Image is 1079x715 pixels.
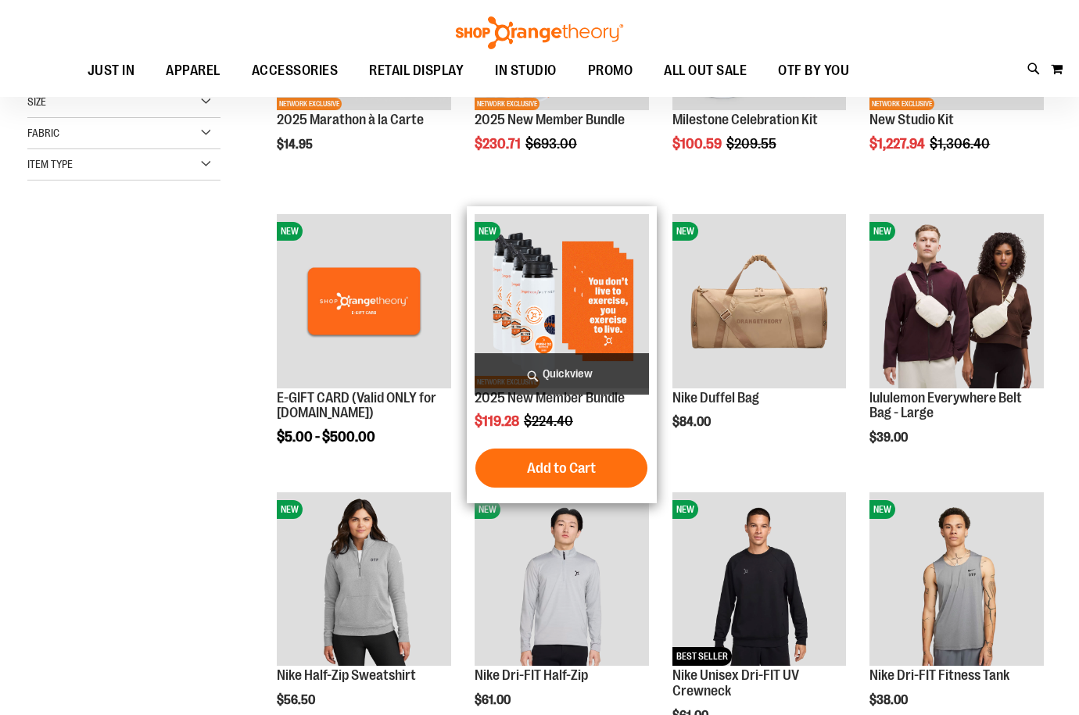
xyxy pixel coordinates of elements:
[475,222,500,241] span: NEW
[27,158,73,170] span: Item Type
[277,693,317,707] span: $56.50
[869,492,1044,667] img: Nike Dri-FIT Fitness Tank
[588,53,633,88] span: PROMO
[277,667,416,683] a: Nike Half-Zip Sweatshirt
[672,214,847,391] a: Nike Duffel BagNEW
[869,222,895,241] span: NEW
[869,390,1022,421] a: lululemon Everywhere Belt Bag - Large
[672,492,847,667] img: Nike Unisex Dri-FIT UV Crewneck
[672,500,698,519] span: NEW
[277,98,342,110] span: NETWORK EXCLUSIVE
[277,500,303,519] span: NEW
[672,390,759,406] a: Nike Duffel Bag
[930,136,992,152] span: $1,306.40
[726,136,779,152] span: $209.55
[475,492,649,667] img: Nike Dri-FIT Half-Zip
[672,415,713,429] span: $84.00
[475,500,500,519] span: NEW
[88,53,135,88] span: JUST IN
[277,112,424,127] a: 2025 Marathon à la Carte
[672,667,799,699] a: Nike Unisex Dri-FIT UV Crewneck
[869,667,1009,683] a: Nike Dri-FIT Fitness Tank
[475,214,649,388] img: 2025 New Member Bundle
[525,136,579,152] span: $693.00
[672,214,847,388] img: Nike Duffel Bag
[475,693,513,707] span: $61.00
[869,431,910,445] span: $39.00
[277,492,451,669] a: Nike Half-Zip SweatshirtNEW
[277,492,451,667] img: Nike Half-Zip Sweatshirt
[475,667,588,683] a: Nike Dri-FIT Half-Zip
[467,206,657,503] div: product
[869,214,1044,388] img: lululemon Everywhere Belt Bag - Large
[369,53,464,88] span: RETAIL DISPLAY
[869,492,1044,669] a: Nike Dri-FIT Fitness TankNEW
[475,136,523,152] span: $230.71
[475,390,625,406] a: 2025 New Member Bundle
[269,206,459,484] div: product
[862,206,1052,484] div: product
[869,112,954,127] a: New Studio Kit
[672,492,847,669] a: Nike Unisex Dri-FIT UV CrewneckNEWBEST SELLER
[495,53,557,88] span: IN STUDIO
[869,98,934,110] span: NETWORK EXCLUSIVE
[277,214,451,391] a: E-GIFT CARD (Valid ONLY for ShopOrangetheory.com)NEW
[252,53,339,88] span: ACCESSORIES
[672,136,724,152] span: $100.59
[672,647,732,666] span: BEST SELLER
[27,95,46,108] span: Size
[166,53,220,88] span: APPAREL
[664,53,747,88] span: ALL OUT SALE
[277,390,436,421] a: E-GIFT CARD (Valid ONLY for [DOMAIN_NAME])
[475,112,625,127] a: 2025 New Member Bundle
[778,53,849,88] span: OTF BY YOU
[277,222,303,241] span: NEW
[475,214,649,391] a: 2025 New Member BundleNEWNETWORK EXCLUSIVE
[527,459,596,477] span: Add to Cart
[672,112,818,127] a: Milestone Celebration Kit
[475,98,539,110] span: NETWORK EXCLUSIVE
[277,138,315,152] span: $14.95
[475,492,649,669] a: Nike Dri-FIT Half-ZipNEW
[475,353,649,395] a: Quickview
[869,500,895,519] span: NEW
[475,449,647,488] button: Add to Cart
[524,413,575,429] span: $224.40
[869,693,910,707] span: $38.00
[277,429,375,445] span: $5.00 - $500.00
[665,206,855,469] div: product
[453,16,626,49] img: Shop Orangetheory
[869,214,1044,391] a: lululemon Everywhere Belt Bag - LargeNEW
[27,127,59,139] span: Fabric
[869,136,927,152] span: $1,227.94
[475,413,522,429] span: $119.28
[672,222,698,241] span: NEW
[277,214,451,388] img: E-GIFT CARD (Valid ONLY for ShopOrangetheory.com)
